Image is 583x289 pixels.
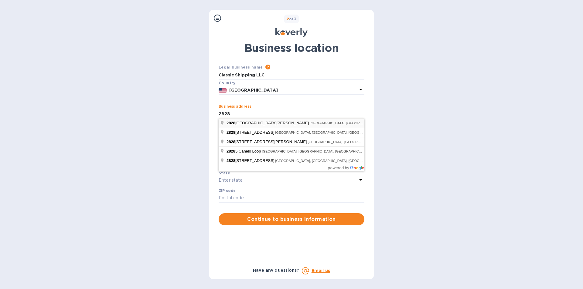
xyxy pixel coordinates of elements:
span: [GEOGRAPHIC_DATA], [GEOGRAPHIC_DATA], [GEOGRAPHIC_DATA] [275,159,384,163]
span: 2828 [227,158,235,163]
label: Business address [219,105,251,109]
span: 5 Canelo Loop [227,149,262,153]
span: [STREET_ADDRESS][PERSON_NAME] [227,139,308,144]
img: US [219,88,227,92]
b: Have any questions? [253,268,299,273]
span: [GEOGRAPHIC_DATA], [GEOGRAPHIC_DATA], [GEOGRAPHIC_DATA] [310,121,418,125]
b: [GEOGRAPHIC_DATA] [229,88,278,92]
span: [STREET_ADDRESS] [227,158,275,163]
span: 2828 [227,139,235,144]
span: Continue to business information [223,216,360,223]
b: of 3 [287,17,297,21]
span: [STREET_ADDRESS] [227,130,275,135]
b: State [219,171,230,175]
input: Enter legal business name [219,71,364,80]
h1: Business location [219,42,364,54]
a: Email us [312,268,330,273]
span: [GEOGRAPHIC_DATA][PERSON_NAME] [227,121,310,125]
span: 2828 [227,130,235,135]
input: Postal code [219,193,364,203]
span: [GEOGRAPHIC_DATA], [GEOGRAPHIC_DATA], [GEOGRAPHIC_DATA] [275,131,384,134]
p: Enter state [219,177,243,183]
span: [GEOGRAPHIC_DATA], [GEOGRAPHIC_DATA], [GEOGRAPHIC_DATA] [308,140,416,144]
b: Country [219,81,236,85]
input: Enter address [219,109,364,118]
span: 2 [287,17,289,21]
span: 2828 [227,149,235,153]
label: ZIP code [219,189,236,193]
span: [GEOGRAPHIC_DATA], [GEOGRAPHIC_DATA], [GEOGRAPHIC_DATA] [262,150,370,153]
b: Legal business name [219,65,263,69]
button: Continue to business information [219,213,364,225]
span: 2828 [227,121,235,125]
